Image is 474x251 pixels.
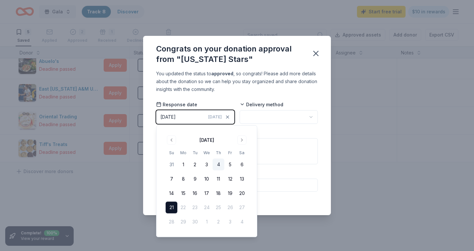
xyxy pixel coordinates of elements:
button: 17 [201,187,213,199]
button: 14 [166,187,177,199]
th: Monday [177,149,189,156]
button: 13 [236,173,248,185]
th: Saturday [236,149,248,156]
button: 12 [224,173,236,185]
button: 3 [201,159,213,170]
button: 6 [236,159,248,170]
button: 5 [224,159,236,170]
button: 11 [213,173,224,185]
b: approved [211,71,233,76]
button: 15 [177,187,189,199]
button: Go to previous month [167,136,176,145]
th: Sunday [166,149,177,156]
span: Delivery method [240,101,283,108]
button: 1 [177,159,189,170]
button: 8 [177,173,189,185]
button: 2 [189,159,201,170]
div: Congrats on your donation approval from "[US_STATE] Stars" [156,44,304,65]
button: 4 [213,159,224,170]
span: [DATE] [208,114,222,120]
button: 18 [213,187,224,199]
span: Response date [156,101,197,108]
th: Tuesday [189,149,201,156]
div: [DATE] [200,136,214,144]
button: 19 [224,187,236,199]
div: You updated the status to , so congrats! Please add more details about the donation so we can hel... [156,70,318,93]
button: Go to next month [237,136,246,145]
button: [DATE][DATE] [156,110,234,124]
button: 21 [166,202,177,214]
div: [DATE] [160,113,176,121]
button: 20 [236,187,248,199]
button: 7 [166,173,177,185]
th: Wednesday [201,149,213,156]
button: 10 [201,173,213,185]
th: Thursday [213,149,224,156]
button: 31 [166,159,177,170]
button: 16 [189,187,201,199]
th: Friday [224,149,236,156]
button: 9 [189,173,201,185]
